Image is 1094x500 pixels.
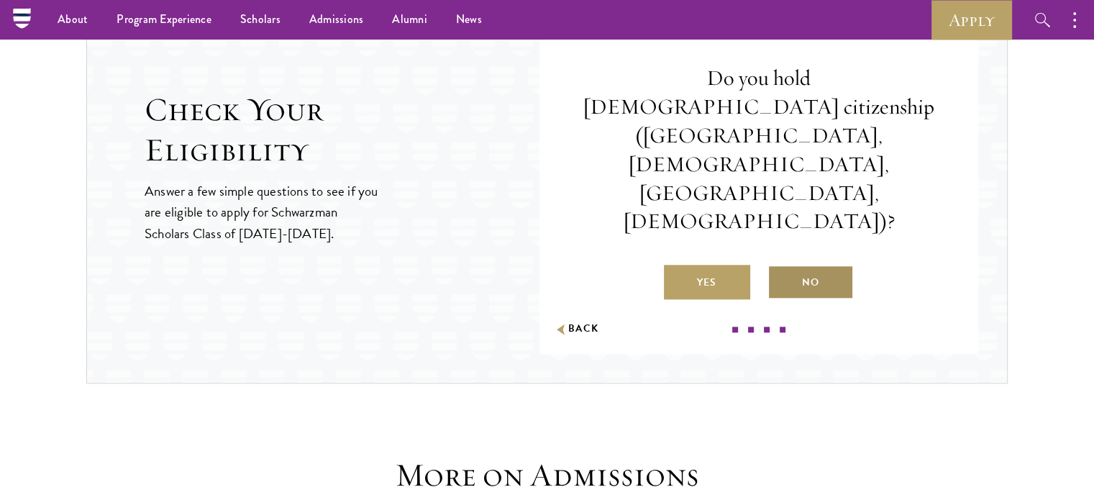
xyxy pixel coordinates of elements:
p: Answer a few simple questions to see if you are eligible to apply for Schwarzman Scholars Class o... [145,181,380,243]
label: Yes [664,265,750,299]
h2: Check Your Eligibility [145,90,539,171]
button: Back [554,322,599,337]
h3: More on Admissions [324,455,770,496]
label: No [767,265,854,299]
p: Do you hold [DEMOGRAPHIC_DATA] citizenship ([GEOGRAPHIC_DATA], [DEMOGRAPHIC_DATA], [GEOGRAPHIC_DA... [583,64,935,236]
